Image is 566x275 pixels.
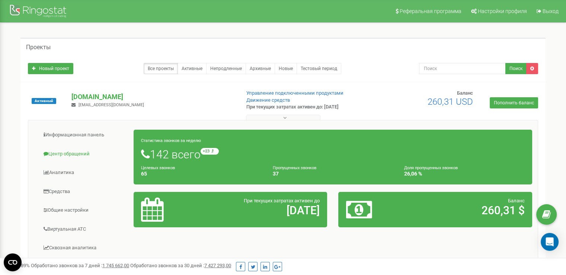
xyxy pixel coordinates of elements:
p: При текущих затратах активен до: [DATE] [246,104,365,111]
span: Баланс [457,90,473,96]
u: 7 427 293,00 [204,263,231,268]
a: Информационная панель [34,126,134,144]
a: Аналитика [34,164,134,182]
div: Open Intercom Messenger [541,233,559,251]
span: При текущих затратах активен до [244,198,320,203]
a: Новые [275,63,297,74]
span: Активный [32,98,56,104]
a: Средства [34,183,134,201]
a: Управление подключенными продуктами [246,90,343,96]
input: Поиск [419,63,506,74]
a: Виртуальная АТС [34,220,134,238]
p: [DOMAIN_NAME] [71,92,234,102]
small: Пропущенных звонков [273,165,316,170]
small: Доля пропущенных звонков [404,165,458,170]
h2: 260,31 $ [409,204,525,216]
u: 1 745 662,00 [102,263,129,268]
h4: 37 [273,171,393,177]
span: Выход [543,8,559,14]
a: Все проекты [144,63,178,74]
small: +23 [201,148,219,155]
a: Центр обращений [34,145,134,163]
a: Сквозная аналитика [34,239,134,257]
button: Open CMP widget [4,253,22,271]
h2: [DATE] [204,204,320,216]
a: Архивные [246,63,275,74]
a: Пополнить баланс [490,97,538,108]
h1: 142 всего [141,148,525,161]
h4: 26,06 % [404,171,525,177]
span: Реферальная программа [400,8,461,14]
a: Непродленные [206,63,246,74]
span: Баланс [508,198,525,203]
span: [EMAIL_ADDRESS][DOMAIN_NAME] [79,102,144,107]
a: Новый проект [28,63,73,74]
small: Целевых звонков [141,165,175,170]
h5: Проекты [26,44,51,51]
a: Общие настройки [34,201,134,219]
small: Статистика звонков за неделю [141,138,201,143]
a: Тестовый период [297,63,341,74]
button: Поиск [505,63,527,74]
span: Обработано звонков за 7 дней : [31,263,129,268]
h4: 65 [141,171,262,177]
a: Движение средств [246,97,290,103]
a: Активные [178,63,207,74]
span: 260,31 USD [428,97,473,107]
span: Обработано звонков за 30 дней : [130,263,231,268]
span: Настройки профиля [478,8,527,14]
